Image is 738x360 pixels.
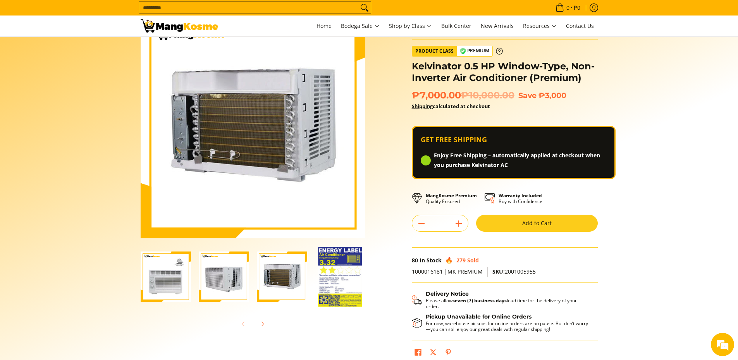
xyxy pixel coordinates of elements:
del: ₱10,000.00 [461,90,514,101]
a: Contact Us [562,16,598,36]
p: Buy with Confidence [499,193,542,204]
span: New Arrivals [481,22,514,29]
img: kelvinator-.5hp-window-type-airconditioner-full-view-mang-kosme [141,251,191,302]
span: Contact Us [566,22,594,29]
img: premium-badge-icon.webp [460,48,466,54]
p: Quality Ensured [426,193,477,204]
button: Add to Cart [476,215,598,232]
span: Bodega Sale [341,21,380,31]
span: ₱7,000.00 [412,90,514,101]
span: Premium [457,46,492,56]
span: Sold [467,257,479,264]
span: Shop by Class [389,21,432,31]
a: Post on X [428,347,439,360]
a: Pin on Pinterest [443,347,454,360]
a: Shipping [412,103,433,110]
h1: Kelvinator 0.5 HP Window-Type, Non-Inverter Air Conditioner (Premium) [412,60,598,84]
span: SKU: [492,268,505,275]
strong: Pickup Unavailable for Online Orders [426,313,532,320]
span: Home [317,22,332,29]
a: Product Class Premium [412,46,503,57]
span: 80 [412,257,418,264]
span: ₱0 [573,5,581,10]
a: Bodega Sale [337,16,384,36]
span: Resources [523,21,557,31]
strong: seven (7) business days [452,297,507,304]
strong: calculated at checkout [412,103,490,110]
img: Kelvinator 0.5 HP Window-Type Air Conditioner (Premium) l Mang Kosme [141,19,218,33]
p: For now, warehouse pickups for online orders are on pause. But don’t worry—you can still enjoy ou... [426,320,590,332]
img: Kelvinator 0.5 HP Window-Type, Non-Inverter Air Conditioner (Premium)-4 [318,247,362,307]
button: Add [449,217,468,230]
span: • [553,3,583,12]
span: Product Class [412,46,457,56]
a: Resources [519,16,561,36]
span: 0 [565,5,571,10]
span: Enjoy Free Shipping – automatically applied at checkout when you purchase Kelvinator AC [434,151,607,170]
button: Subtract [412,217,431,230]
img: Kelvinator 0.5 HP Window-Type, Non-Inverter Air Conditioner (Premium)-2 [199,251,249,302]
button: Shipping & Delivery [412,291,590,309]
span: 2001005955 [492,268,536,275]
button: Next [254,315,271,332]
span: Bulk Center [441,22,471,29]
a: Shop by Class [385,16,436,36]
a: Home [313,16,335,36]
strong: Warranty Included [499,192,542,199]
strong: MangKosme Premium [426,192,477,199]
strong: Delivery Notice [426,290,469,297]
span: 1000016181 |MK PREMIUM [412,268,483,275]
img: Kelvinator 0.5 HP Window-Type, Non-Inverter Air Conditioner (Premium)-3 [257,251,307,302]
button: Search [358,2,371,14]
span: GET FREE SHIPPING [421,135,487,145]
span: 279 [456,257,466,264]
span: Save [518,91,537,100]
span: ₱3,000 [538,91,566,100]
span: In Stock [420,257,442,264]
nav: Main Menu [226,16,598,36]
img: Kelvinator 0.5 HP Window-Type, Non-Inverter Air Conditioner (Premium) [141,14,365,238]
a: Share on Facebook [413,347,423,360]
a: Bulk Center [437,16,475,36]
a: New Arrivals [477,16,518,36]
p: Please allow lead time for the delivery of your order. [426,298,590,309]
